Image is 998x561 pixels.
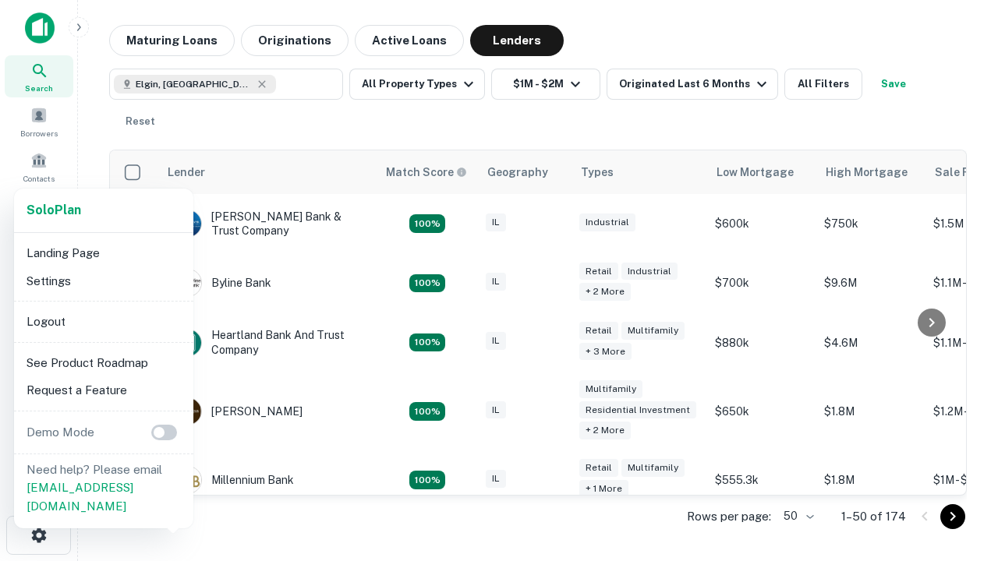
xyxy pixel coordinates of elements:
[27,481,133,513] a: [EMAIL_ADDRESS][DOMAIN_NAME]
[20,349,187,377] li: See Product Roadmap
[20,308,187,336] li: Logout
[27,203,81,217] strong: Solo Plan
[20,376,187,404] li: Request a Feature
[20,267,187,295] li: Settings
[920,386,998,461] iframe: Chat Widget
[27,201,81,220] a: SoloPlan
[20,239,187,267] li: Landing Page
[27,460,181,516] p: Need help? Please email
[20,423,101,442] p: Demo Mode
